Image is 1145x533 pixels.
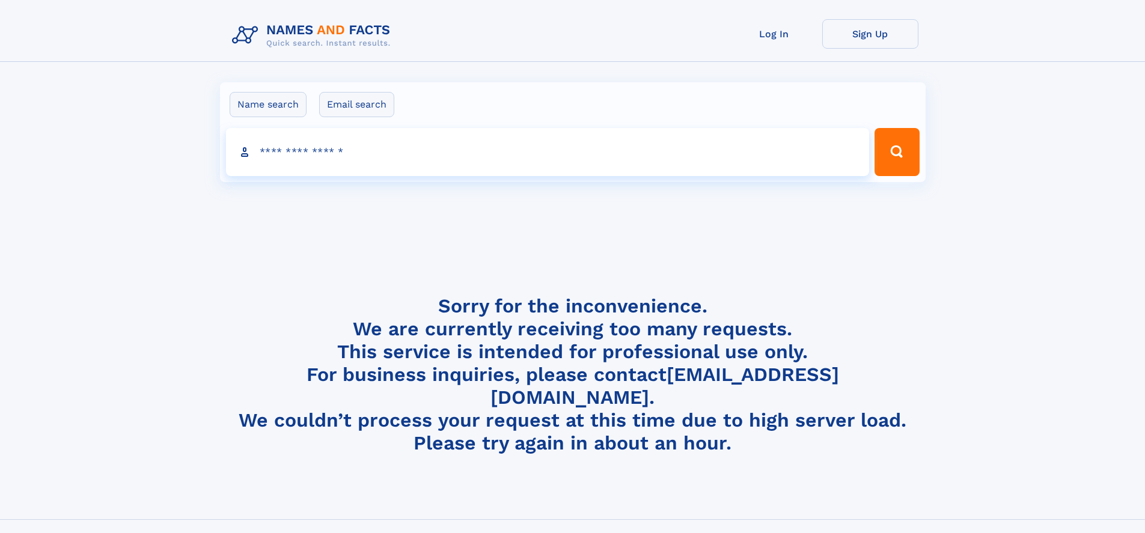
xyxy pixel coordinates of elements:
[227,294,918,455] h4: Sorry for the inconvenience. We are currently receiving too many requests. This service is intend...
[726,19,822,49] a: Log In
[490,363,839,409] a: [EMAIL_ADDRESS][DOMAIN_NAME]
[227,19,400,52] img: Logo Names and Facts
[226,128,870,176] input: search input
[230,92,307,117] label: Name search
[875,128,919,176] button: Search Button
[319,92,394,117] label: Email search
[822,19,918,49] a: Sign Up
